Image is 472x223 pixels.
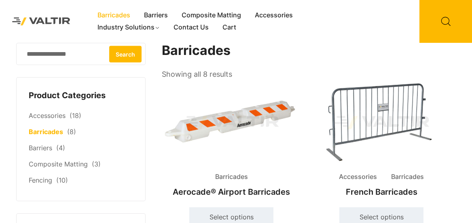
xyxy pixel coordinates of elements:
a: Fencing [29,176,52,184]
a: Accessories [248,9,300,21]
a: Barriers [29,144,52,152]
a: Composite Matting [175,9,248,21]
span: (10) [56,176,68,184]
a: Accessories [29,111,66,120]
span: (18) [70,111,81,120]
a: BarricadesAerocade® Airport Barricades [162,81,301,201]
a: Cart [216,21,243,34]
a: Composite Matting [29,160,88,168]
a: Contact Us [167,21,216,34]
span: (8) [67,128,76,136]
a: Barriers [137,9,175,21]
span: Barricades [385,171,430,183]
h2: Aerocade® Airport Barricades [162,183,301,201]
span: Barricades [209,171,254,183]
h1: Barricades [162,43,452,59]
img: Valtir Rentals [6,11,76,31]
span: (3) [92,160,101,168]
a: Industry Solutions [91,21,167,34]
h2: French Barricades [312,183,451,201]
a: Accessories BarricadesFrench Barricades [312,81,451,201]
span: (4) [56,144,65,152]
button: Search [109,46,142,62]
a: Barricades [91,9,137,21]
p: Showing all 8 results [162,67,232,81]
span: Accessories [333,171,383,183]
a: Barricades [29,128,63,136]
h4: Product Categories [29,90,133,102]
